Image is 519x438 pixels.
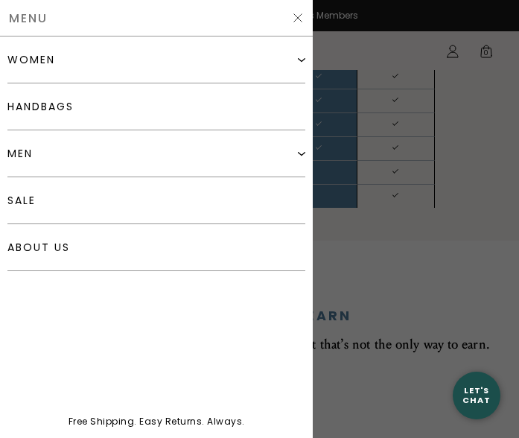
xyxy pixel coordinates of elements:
a: handbags [7,83,305,130]
img: Expand [298,150,305,157]
div: Let's Chat [453,386,500,404]
div: men [7,147,33,159]
a: sale [7,177,305,224]
span: Menu [9,13,48,24]
div: women [7,54,55,66]
img: Hide Slider [292,12,304,24]
a: about us [7,224,305,271]
img: Expand [298,56,305,63]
